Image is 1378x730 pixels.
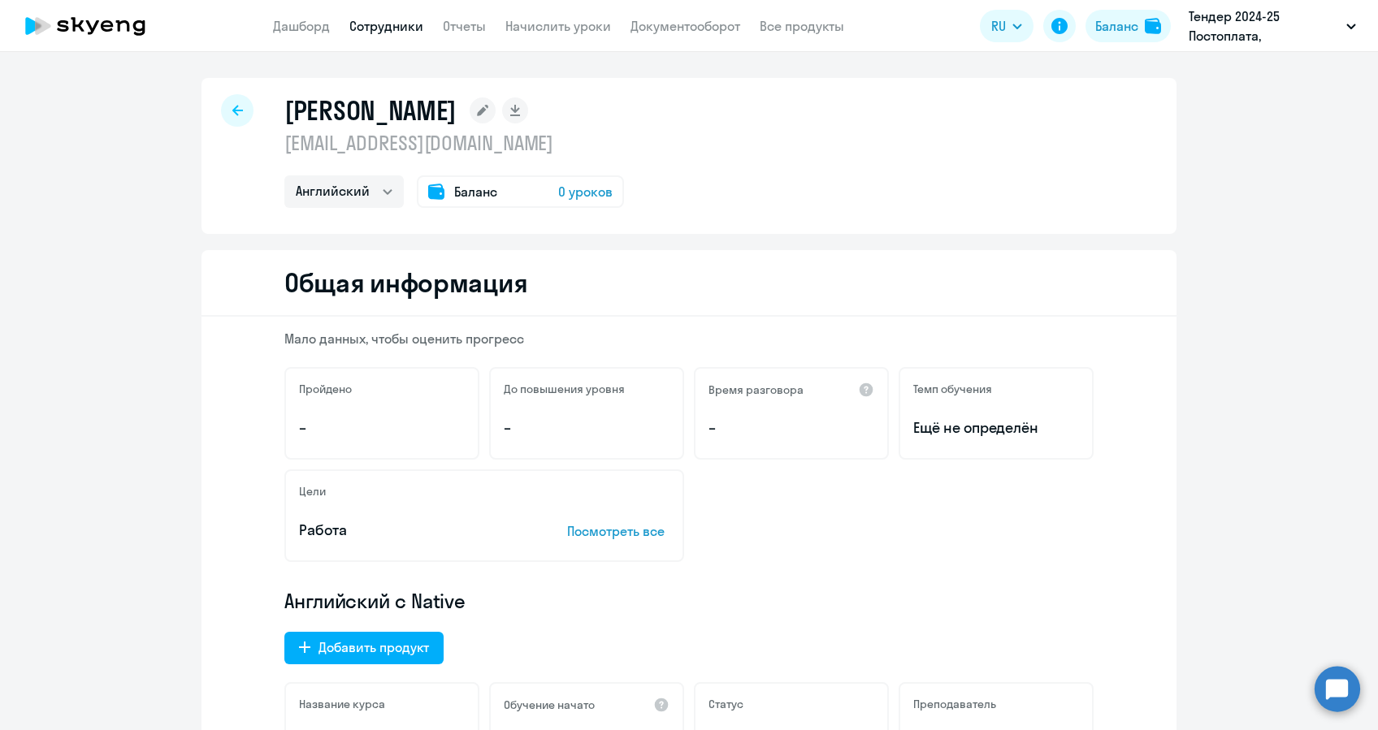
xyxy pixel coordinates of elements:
span: Ещё не определён [913,417,1079,438]
a: Отчеты [443,18,486,34]
button: RU [980,10,1033,42]
h5: Пройдено [299,382,352,396]
h5: Обучение начато [504,698,595,712]
a: Сотрудники [349,18,423,34]
h5: Статус [708,697,743,711]
p: – [299,417,465,438]
h2: Общая информация [284,266,527,299]
span: RU [991,16,1006,36]
h5: Время разговора [708,382,804,397]
span: 0 уроков [558,182,613,201]
h5: Цели [299,484,326,499]
a: Документооборот [630,18,740,34]
div: Баланс [1095,16,1138,36]
img: balance [1145,18,1161,34]
div: Добавить продукт [318,637,429,657]
a: Начислить уроки [505,18,611,34]
h5: Название курса [299,697,385,711]
h1: [PERSON_NAME] [284,94,457,127]
button: Тендер 2024-25 Постоплата, [GEOGRAPHIC_DATA], ООО [1181,6,1364,45]
p: Тендер 2024-25 Постоплата, [GEOGRAPHIC_DATA], ООО [1189,6,1340,45]
h5: Темп обучения [913,382,992,396]
button: Добавить продукт [284,632,444,664]
button: Балансbalance [1085,10,1171,42]
p: Посмотреть все [567,521,669,541]
p: Мало данных, чтобы оценить прогресс [284,330,1094,348]
span: Баланс [454,182,497,201]
p: [EMAIL_ADDRESS][DOMAIN_NAME] [284,130,624,156]
p: – [708,417,874,438]
h5: Преподаватель [913,697,996,711]
a: Все продукты [760,18,844,34]
p: Работа [299,520,517,541]
a: Дашборд [273,18,330,34]
span: Английский с Native [284,588,466,614]
h5: До повышения уровня [504,382,625,396]
p: – [504,417,669,438]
